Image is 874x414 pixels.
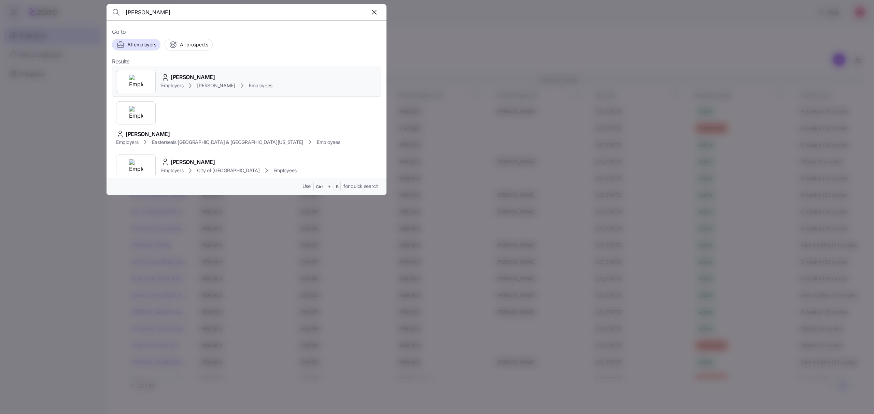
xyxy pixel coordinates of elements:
[112,57,129,66] span: Results
[129,159,143,173] img: Employer logo
[249,82,272,89] span: Employees
[273,167,297,174] span: Employees
[317,139,340,146] span: Employees
[152,139,303,146] span: Easterseals [GEOGRAPHIC_DATA] & [GEOGRAPHIC_DATA][US_STATE]
[129,75,143,88] img: Employer logo
[161,82,183,89] span: Employers
[112,28,381,36] span: Go to
[126,130,170,138] span: [PERSON_NAME]
[127,41,156,48] span: All employers
[165,39,212,50] button: All prospects
[161,167,183,174] span: Employers
[343,183,378,190] span: for quick search
[129,106,143,120] img: Employer logo
[197,167,259,174] span: City of [GEOGRAPHIC_DATA]
[197,82,235,89] span: [PERSON_NAME]
[328,183,331,190] span: +
[180,41,208,48] span: All prospects
[302,183,311,190] span: Use
[336,184,339,190] span: B
[112,39,160,50] button: All employers
[171,73,215,82] span: [PERSON_NAME]
[116,139,138,146] span: Employers
[316,184,323,190] span: Ctrl
[171,158,215,166] span: [PERSON_NAME]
